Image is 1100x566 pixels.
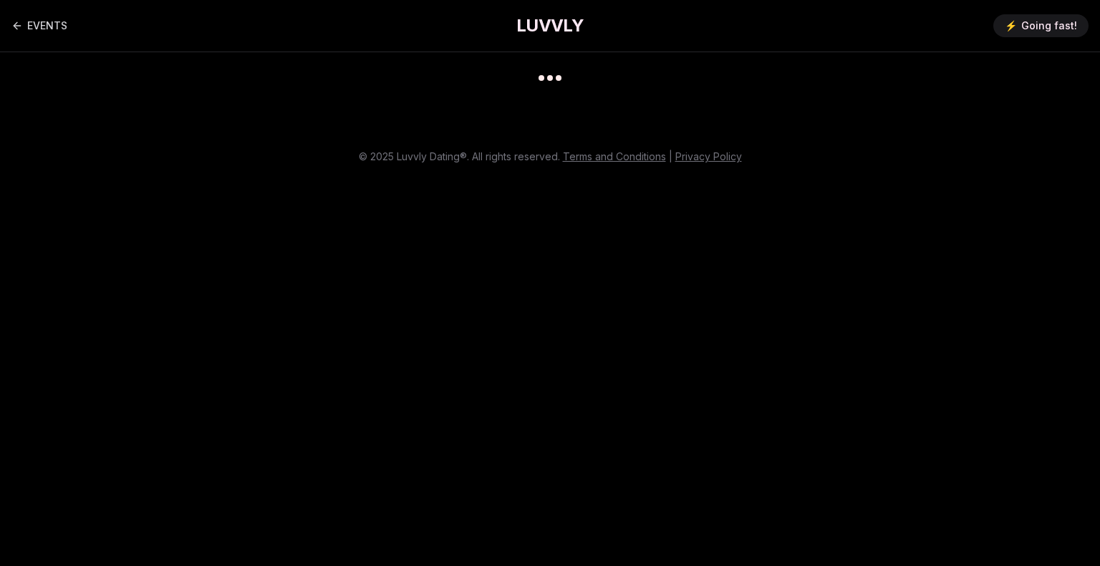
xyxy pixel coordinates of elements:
span: ⚡️ [1005,19,1017,33]
a: Privacy Policy [675,150,742,162]
a: Terms and Conditions [563,150,666,162]
a: LUVVLY [516,14,584,37]
span: | [669,150,672,162]
a: Back to events [11,11,67,40]
span: Going fast! [1021,19,1077,33]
